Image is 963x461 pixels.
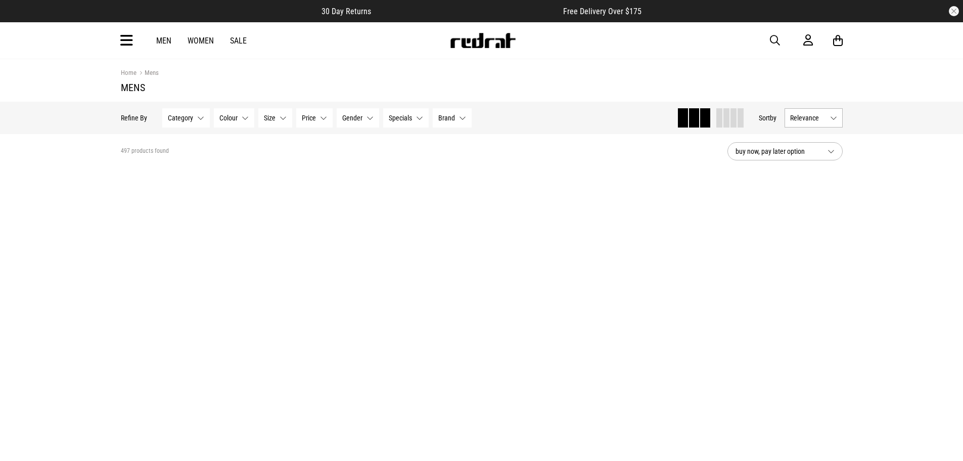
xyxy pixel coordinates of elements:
[188,36,214,46] a: Women
[727,142,843,160] button: buy now, pay later option
[770,114,776,122] span: by
[449,33,516,48] img: Redrat logo
[168,114,193,122] span: Category
[563,7,641,16] span: Free Delivery Over $175
[391,6,543,16] iframe: Customer reviews powered by Trustpilot
[162,108,210,128] button: Category
[296,108,333,128] button: Price
[342,114,362,122] span: Gender
[759,112,776,124] button: Sortby
[264,114,276,122] span: Size
[136,69,159,78] a: Mens
[230,36,247,46] a: Sale
[121,81,843,94] h1: Mens
[121,114,147,122] p: Refine By
[433,108,472,128] button: Brand
[219,114,238,122] span: Colour
[214,108,254,128] button: Colour
[438,114,455,122] span: Brand
[156,36,171,46] a: Men
[322,7,371,16] span: 30 Day Returns
[258,108,292,128] button: Size
[736,145,819,157] span: buy now, pay later option
[383,108,429,128] button: Specials
[790,114,826,122] span: Relevance
[337,108,379,128] button: Gender
[121,69,136,76] a: Home
[389,114,412,122] span: Specials
[302,114,316,122] span: Price
[121,147,169,155] span: 497 products found
[785,108,843,128] button: Relevance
